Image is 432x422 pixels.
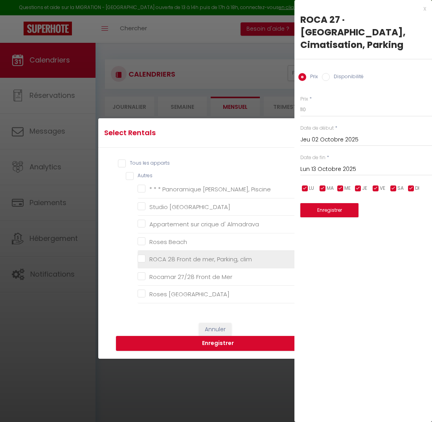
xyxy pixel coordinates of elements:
[149,273,232,281] span: Rocamar 27/28 Front de Mer
[199,323,232,336] button: Annuler
[300,203,358,217] button: Enregistrer
[294,4,426,13] div: x
[149,238,187,246] span: Roses Beach
[300,13,426,51] div: ROCA 27 · [GEOGRAPHIC_DATA], Cimatisation, Parking
[116,336,320,351] button: Enregistrer
[327,185,334,192] span: MA
[362,185,367,192] span: JE
[6,3,30,27] button: Open LiveChat chat widget
[306,73,318,82] label: Prix
[330,73,364,82] label: Disponibilité
[344,185,351,192] span: ME
[104,127,250,138] h4: Select Rentals
[415,185,419,192] span: DI
[149,203,230,211] span: Studio [GEOGRAPHIC_DATA]
[300,95,308,103] label: Prix
[397,185,404,192] span: SA
[300,125,334,132] label: Date de début
[380,185,385,192] span: VE
[309,185,314,192] span: LU
[300,154,325,161] label: Date de fin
